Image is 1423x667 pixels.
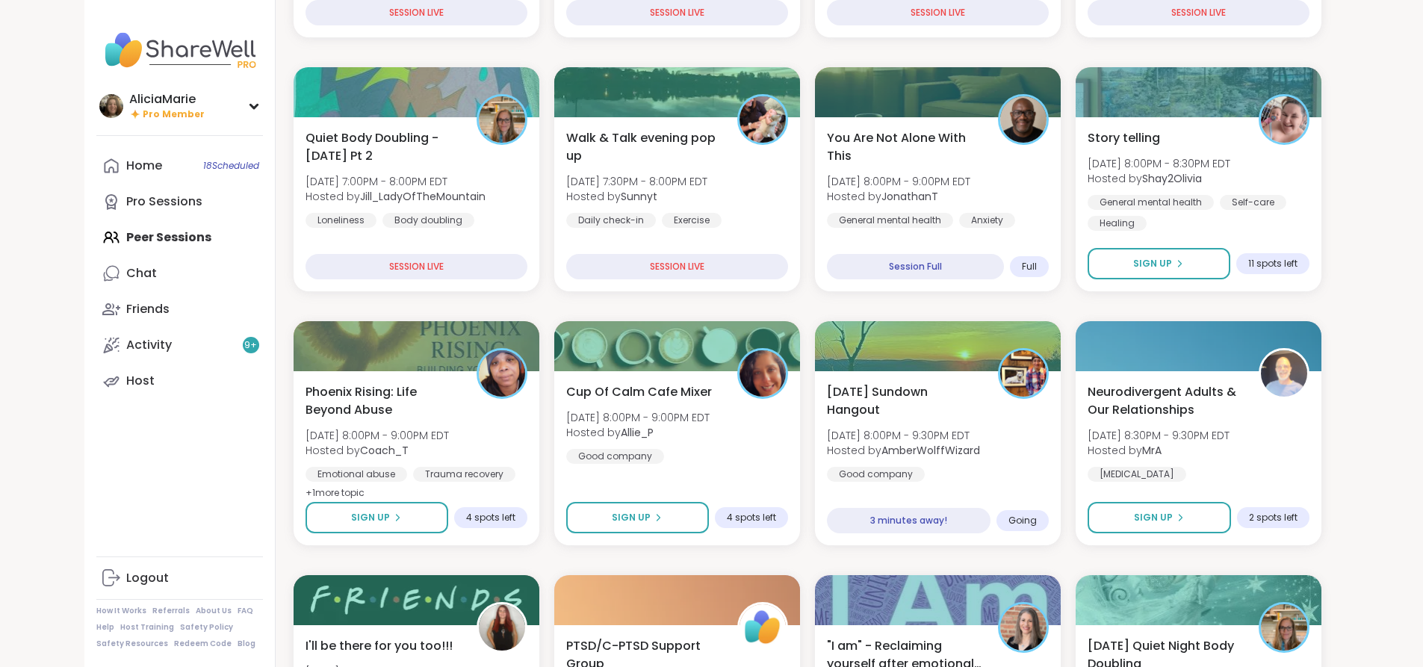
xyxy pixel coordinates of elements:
[827,383,982,419] span: [DATE] Sundown Hangout
[306,383,460,419] span: Phoenix Rising: Life Beyond Abuse
[96,24,263,76] img: ShareWell Nav Logo
[566,410,710,425] span: [DATE] 8:00PM - 9:00PM EDT
[238,606,253,616] a: FAQ
[1248,258,1298,270] span: 11 spots left
[466,512,515,524] span: 4 spots left
[1220,195,1286,210] div: Self-care
[959,213,1015,228] div: Anxiety
[413,467,515,482] div: Trauma recovery
[827,213,953,228] div: General mental health
[306,443,449,458] span: Hosted by
[96,639,168,649] a: Safety Resources
[566,213,656,228] div: Daily check-in
[1088,467,1186,482] div: [MEDICAL_DATA]
[479,96,525,143] img: Jill_LadyOfTheMountain
[612,511,651,524] span: Sign Up
[1088,156,1230,171] span: [DATE] 8:00PM - 8:30PM EDT
[306,174,486,189] span: [DATE] 7:00PM - 8:00PM EDT
[566,174,707,189] span: [DATE] 7:30PM - 8:00PM EDT
[96,255,263,291] a: Chat
[96,327,263,363] a: Activity9+
[1000,96,1047,143] img: JonathanT
[662,213,722,228] div: Exercise
[621,425,654,440] b: Allie_P
[180,622,233,633] a: Safety Policy
[1142,443,1162,458] b: MrA
[479,350,525,397] img: Coach_T
[152,606,190,616] a: Referrals
[566,383,712,401] span: Cup Of Calm Cafe Mixer
[1088,216,1147,231] div: Healing
[244,339,257,352] span: 9 +
[1261,604,1307,651] img: Jill_LadyOfTheMountain
[1134,511,1173,524] span: Sign Up
[1088,502,1231,533] button: Sign Up
[382,213,474,228] div: Body doubling
[1261,350,1307,397] img: MrA
[306,254,527,279] div: SESSION LIVE
[566,425,710,440] span: Hosted by
[1000,604,1047,651] img: LaraN
[174,639,232,649] a: Redeem Code
[203,160,259,172] span: 18 Scheduled
[96,291,263,327] a: Friends
[1249,512,1298,524] span: 2 spots left
[827,508,990,533] div: 3 minutes away!
[120,622,174,633] a: Host Training
[1088,428,1230,443] span: [DATE] 8:30PM - 9:30PM EDT
[740,604,786,651] img: ShareWell
[306,129,460,165] span: Quiet Body Doubling -[DATE] Pt 2
[881,189,938,204] b: JonathanT
[96,606,146,616] a: How It Works
[1088,171,1230,186] span: Hosted by
[1088,383,1242,419] span: Neurodivergent Adults & Our Relationships
[143,108,205,121] span: Pro Member
[1133,257,1172,270] span: Sign Up
[99,94,123,118] img: AliciaMarie
[881,443,980,458] b: AmberWolffWizard
[1000,350,1047,397] img: AmberWolffWizard
[306,467,407,482] div: Emotional abuse
[360,189,486,204] b: Jill_LadyOfTheMountain
[1261,96,1307,143] img: Shay2Olivia
[1142,171,1202,186] b: Shay2Olivia
[306,428,449,443] span: [DATE] 8:00PM - 9:00PM EDT
[96,184,263,220] a: Pro Sessions
[1022,261,1037,273] span: Full
[1088,443,1230,458] span: Hosted by
[566,189,707,204] span: Hosted by
[827,428,980,443] span: [DATE] 8:00PM - 9:30PM EDT
[479,604,525,651] img: SarahR83
[306,637,453,655] span: I'll be there for you too!!!
[727,512,776,524] span: 4 spots left
[566,449,664,464] div: Good company
[740,96,786,143] img: Sunnyt
[566,502,709,533] button: Sign Up
[126,373,155,389] div: Host
[1008,515,1037,527] span: Going
[129,91,205,108] div: AliciaMarie
[827,174,970,189] span: [DATE] 8:00PM - 9:00PM EDT
[827,443,980,458] span: Hosted by
[126,193,202,210] div: Pro Sessions
[827,189,970,204] span: Hosted by
[621,189,657,204] b: Sunnyt
[566,129,721,165] span: Walk & Talk evening pop up
[126,570,169,586] div: Logout
[126,301,170,317] div: Friends
[1088,129,1160,147] span: Story telling
[306,189,486,204] span: Hosted by
[351,511,390,524] span: Sign Up
[1088,248,1230,279] button: Sign Up
[96,148,263,184] a: Home18Scheduled
[96,363,263,399] a: Host
[126,158,162,174] div: Home
[740,350,786,397] img: Allie_P
[96,560,263,596] a: Logout
[238,639,255,649] a: Blog
[827,467,925,482] div: Good company
[1088,195,1214,210] div: General mental health
[360,443,409,458] b: Coach_T
[126,337,172,353] div: Activity
[96,622,114,633] a: Help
